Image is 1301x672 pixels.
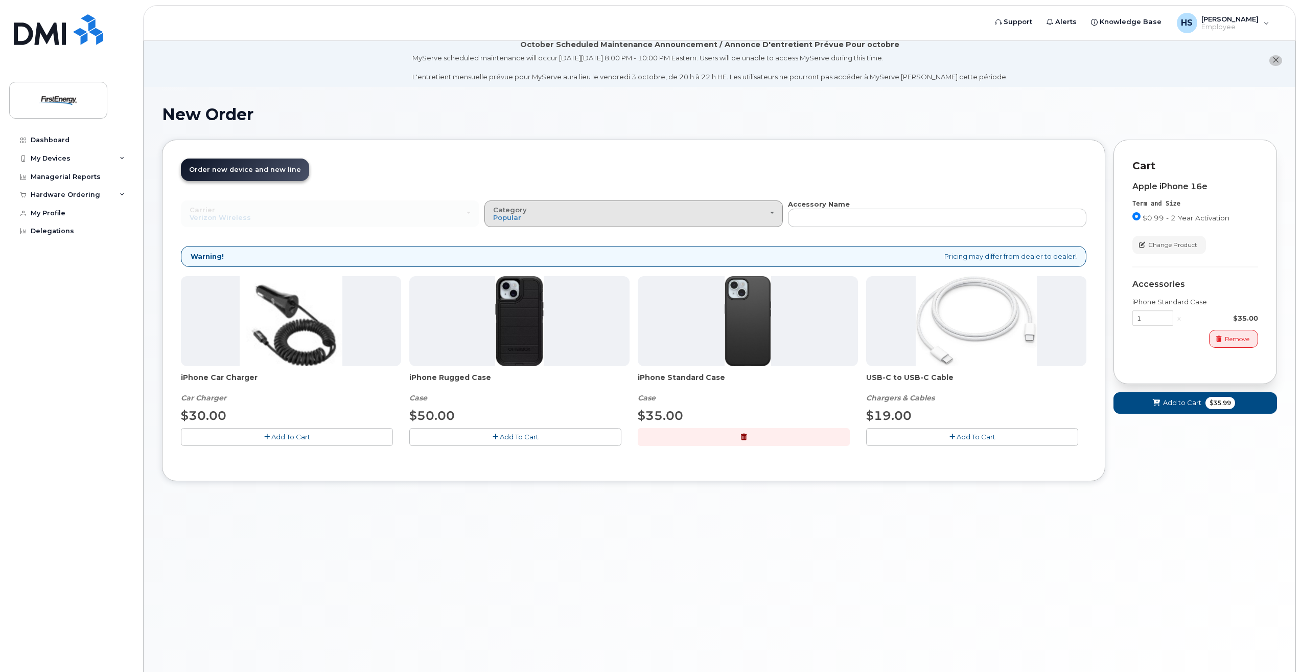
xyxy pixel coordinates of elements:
[181,393,226,402] em: Car Charger
[916,276,1037,366] img: USB-C.jpg
[1173,313,1185,323] div: x
[181,372,401,403] div: iPhone Car Charger
[957,433,995,441] span: Add To Cart
[412,53,1008,82] div: MyServe scheduled maintenance will occur [DATE][DATE] 8:00 PM - 10:00 PM Eastern. Users will be u...
[409,393,427,402] em: Case
[788,200,850,208] strong: Accessory Name
[409,372,630,393] span: iPhone Rugged Case
[638,393,656,402] em: Case
[271,433,310,441] span: Add To Cart
[181,408,226,423] span: $30.00
[1205,397,1235,409] span: $35.99
[409,428,621,446] button: Add To Cart
[1132,297,1258,307] div: iPhone Standard Case
[1225,334,1249,344] span: Remove
[1132,159,1258,173] p: Cart
[1143,214,1229,222] span: $0.99 - 2 Year Activation
[191,252,224,261] strong: Warning!
[181,372,401,393] span: iPhone Car Charger
[866,372,1086,403] div: USB-C to USB-C Cable
[409,408,455,423] span: $50.00
[725,276,771,366] img: Symmetry.jpg
[1257,628,1293,664] iframe: Messenger Launcher
[638,372,858,393] span: iPhone Standard Case
[181,428,393,446] button: Add To Cart
[495,276,544,366] img: Defender.jpg
[1132,199,1258,208] div: Term and Size
[1148,240,1197,250] span: Change Product
[1132,212,1141,220] input: $0.99 - 2 Year Activation
[1132,182,1258,191] div: Apple iPhone 16e
[1209,330,1258,348] button: Remove
[866,393,935,402] em: Chargers & Cables
[1163,398,1201,408] span: Add to Cart
[1132,280,1258,289] div: Accessories
[866,428,1078,446] button: Add To Cart
[162,105,1277,123] h1: New Order
[409,372,630,403] div: iPhone Rugged Case
[1269,55,1282,66] button: close notification
[500,433,539,441] span: Add To Cart
[638,408,683,423] span: $35.00
[1113,392,1277,413] button: Add to Cart $35.99
[493,213,521,221] span: Popular
[866,372,1086,393] span: USB-C to USB-C Cable
[240,276,342,366] img: iphonesecg.jpg
[866,408,912,423] span: $19.00
[1132,236,1206,254] button: Change Product
[520,39,899,50] div: October Scheduled Maintenance Announcement / Annonce D'entretient Prévue Pour octobre
[181,246,1086,267] div: Pricing may differ from dealer to dealer!
[484,200,783,227] button: Category Popular
[493,206,527,214] span: Category
[1185,313,1258,323] div: $35.00
[638,372,858,403] div: iPhone Standard Case
[189,166,301,173] span: Order new device and new line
